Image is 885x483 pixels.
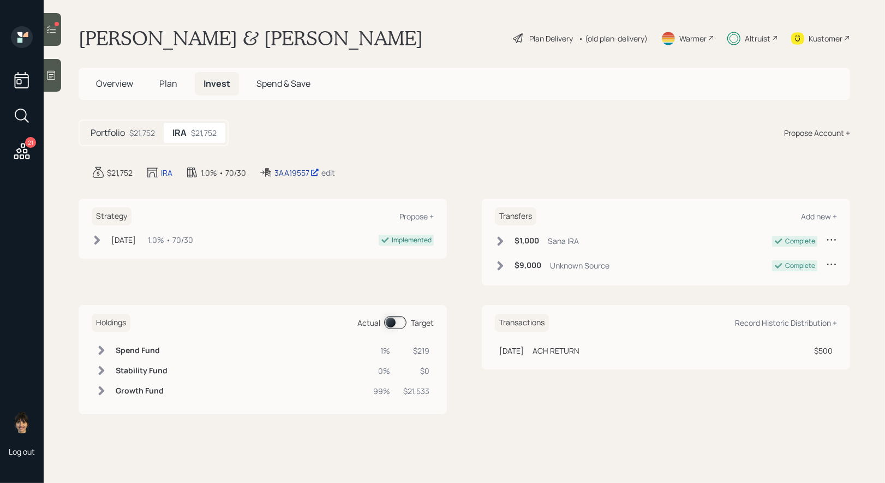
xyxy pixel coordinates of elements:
[116,386,168,396] h6: Growth Fund
[533,345,579,356] div: ACH RETURN
[91,128,125,138] h5: Portfolio
[11,412,33,433] img: treva-nostdahl-headshot.png
[814,345,833,356] div: $500
[399,211,434,222] div: Propose +
[515,261,541,270] h6: $9,000
[499,345,524,356] div: [DATE]
[159,77,177,90] span: Plan
[515,236,539,246] h6: $1,000
[784,127,850,139] div: Propose Account +
[548,235,579,247] div: Sana IRA
[111,234,136,246] div: [DATE]
[529,33,573,44] div: Plan Delivery
[92,314,130,332] h6: Holdings
[357,317,380,329] div: Actual
[679,33,707,44] div: Warmer
[785,261,815,271] div: Complete
[116,366,168,375] h6: Stability Fund
[735,318,837,328] div: Record Historic Distribution +
[161,167,172,178] div: IRA
[578,33,648,44] div: • (old plan-delivery)
[172,128,187,138] h5: IRA
[373,385,390,397] div: 99%
[92,207,131,225] h6: Strategy
[25,137,36,148] div: 21
[373,345,390,356] div: 1%
[785,236,815,246] div: Complete
[321,168,335,178] div: edit
[129,127,155,139] div: $21,752
[204,77,230,90] span: Invest
[79,26,423,50] h1: [PERSON_NAME] & [PERSON_NAME]
[801,211,837,222] div: Add new +
[9,446,35,457] div: Log out
[403,345,429,356] div: $219
[148,234,193,246] div: 1.0% • 70/30
[745,33,770,44] div: Altruist
[495,314,549,332] h6: Transactions
[256,77,310,90] span: Spend & Save
[116,346,168,355] h6: Spend Fund
[411,317,434,329] div: Target
[373,365,390,377] div: 0%
[495,207,536,225] h6: Transfers
[191,127,217,139] div: $21,752
[403,385,429,397] div: $21,533
[403,365,429,377] div: $0
[96,77,133,90] span: Overview
[392,235,432,245] div: Implemented
[201,167,246,178] div: 1.0% • 70/30
[107,167,133,178] div: $21,752
[550,260,609,271] div: Unknown Source
[809,33,842,44] div: Kustomer
[274,167,319,178] div: 3AA19557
